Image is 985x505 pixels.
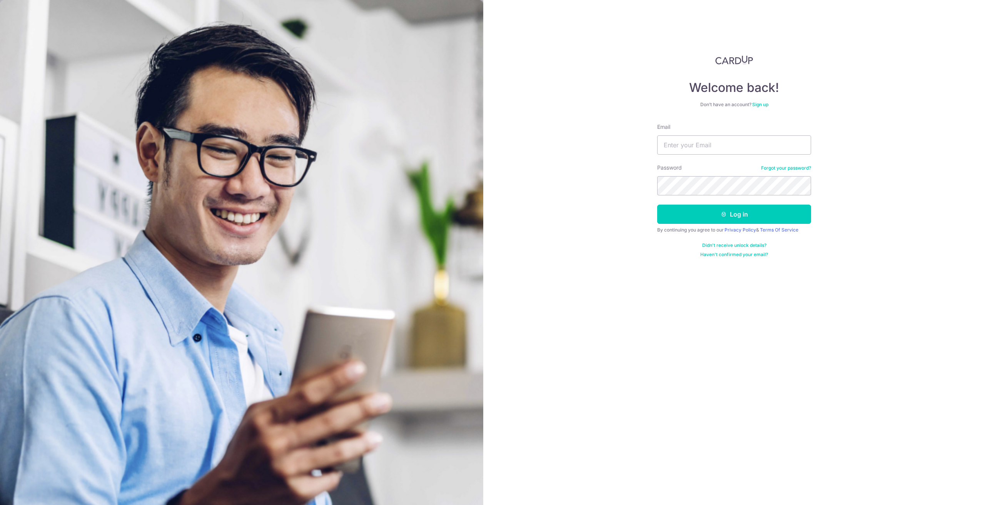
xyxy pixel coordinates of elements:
[760,227,798,233] a: Terms Of Service
[715,55,753,65] img: CardUp Logo
[657,205,811,224] button: Log in
[657,227,811,233] div: By continuing you agree to our &
[700,252,768,258] a: Haven't confirmed your email?
[657,164,682,172] label: Password
[657,102,811,108] div: Don’t have an account?
[702,242,766,248] a: Didn't receive unlock details?
[761,165,811,171] a: Forgot your password?
[657,123,670,131] label: Email
[657,135,811,155] input: Enter your Email
[725,227,756,233] a: Privacy Policy
[752,102,768,107] a: Sign up
[657,80,811,95] h4: Welcome back!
